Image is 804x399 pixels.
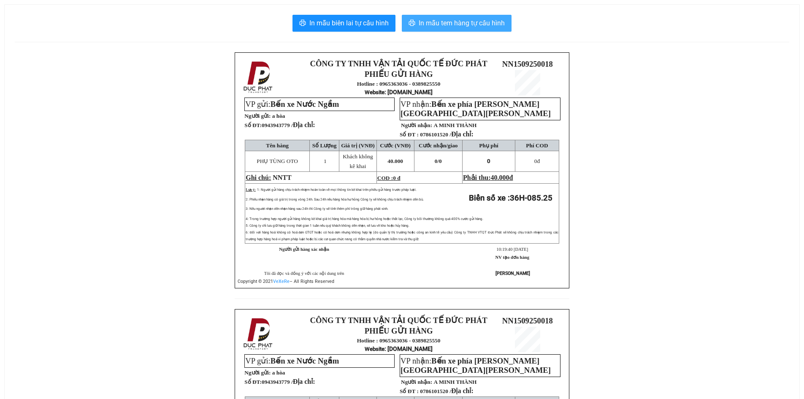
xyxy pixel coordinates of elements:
span: 0786101520 / [420,388,474,394]
span: Địa chỉ: [451,387,474,394]
strong: Số ĐT : [400,131,419,138]
strong: : [DOMAIN_NAME] [365,345,433,352]
span: Website [365,346,384,352]
span: 4: Trong trường hợp người gửi hàng không kê khai giá trị hàng hóa mà hàng hóa bị hư hỏng hoặc thấ... [246,217,483,221]
span: printer [409,19,415,27]
span: 10:19:40 [DATE] [496,247,528,252]
span: Website [365,89,384,95]
button: printerIn mẫu tem hàng tự cấu hình [402,15,512,32]
span: Cước (VNĐ) [380,142,411,149]
strong: Người gửi: [244,369,271,376]
span: Tôi đã đọc và đồng ý với các nội dung trên [264,271,344,276]
span: Tên hàng [266,142,289,149]
span: VP nhận: [401,100,551,118]
span: 0/ [435,158,442,164]
span: Địa chỉ: [293,121,315,128]
span: a hòa [272,369,285,376]
strong: Biển số xe : [469,193,552,203]
img: logo [241,60,276,95]
span: A MINH THÀNH [433,379,476,385]
a: VeXeRe [273,279,290,284]
span: 0 [439,158,442,164]
span: Số Lượng [312,142,337,149]
strong: Người gửi: [244,113,271,119]
strong: [PERSON_NAME] [495,271,530,276]
span: a hòa [272,113,285,119]
span: Copyright © 2021 – All Rights Reserved [238,279,334,284]
strong: Hotline : 0965363036 - 0389825550 [357,81,441,87]
strong: PHIẾU GỬI HÀNG [365,326,433,335]
img: logo [241,316,276,352]
span: Khách không kê khai [343,153,373,169]
span: VP gửi: [245,100,339,109]
span: A MINH THÀNH [433,122,476,128]
span: Lưu ý: [246,188,255,192]
span: Cước nhận/giao [419,142,458,149]
strong: CÔNG TY TNHH VẬN TẢI QUỐC TẾ ĐỨC PHÁT [310,316,487,325]
span: 1: Người gửi hàng chịu trách nhiệm hoàn toàn về mọi thông tin kê khai trên phiếu gửi hàng trước p... [257,188,417,192]
span: 6: Đối với hàng hoá không có hoá đơn GTGT hoặc có hoá đơn nhưng không hợp lệ (do quản lý thị trườ... [246,231,558,241]
strong: Hotline : 0965363036 - 0389825550 [357,337,441,344]
strong: : [DOMAIN_NAME] [365,89,433,95]
span: PHỤ TÙNG OTO [257,158,298,164]
span: 2: Phiếu nhận hàng có giá trị trong vòng 24h. Sau 24h nếu hàng hóa hư hỏng Công ty sẽ không chịu ... [246,198,423,201]
span: Bến xe Nước Ngầm [271,100,339,109]
span: 1 [324,158,327,164]
span: printer [299,19,306,27]
span: Phải thu: [463,174,513,181]
span: Phụ phí [479,142,498,149]
span: 0943943779 / [262,122,315,128]
span: 36H-085.25 [510,193,552,203]
span: Bến xe phía [PERSON_NAME][GEOGRAPHIC_DATA][PERSON_NAME] [401,356,551,375]
span: In mẫu biên lai tự cấu hình [309,18,389,28]
span: Bến xe Nước Ngầm [271,356,339,365]
span: 3: Nếu người nhận đến nhận hàng sau 24h thì Công ty sẽ tính thêm phí trông giữ hàng phát sinh. [246,207,388,211]
span: 0 đ [393,175,400,181]
strong: Người nhận: [401,122,432,128]
strong: Người gửi hàng xác nhận [279,247,329,252]
span: 5: Công ty chỉ lưu giữ hàng trong thời gian 1 tuần nếu quý khách không đến nhận, sẽ lưu về kho ho... [246,224,409,228]
span: VP gửi: [245,356,339,365]
span: 0786101520 / [420,131,474,138]
strong: Người nhận: [401,379,432,385]
span: In mẫu tem hàng tự cấu hình [419,18,505,28]
button: printerIn mẫu biên lai tự cấu hình [292,15,395,32]
span: Địa chỉ: [293,378,315,385]
span: 0 [487,158,490,164]
strong: NV tạo đơn hàng [495,255,529,260]
span: 0943943779 / [262,379,315,385]
span: NN1509250018 [502,316,553,325]
span: VP nhận: [401,356,551,375]
strong: CÔNG TY TNHH VẬN TẢI QUỐC TẾ ĐỨC PHÁT [310,59,487,68]
span: Bến xe phía [PERSON_NAME][GEOGRAPHIC_DATA][PERSON_NAME] [401,100,551,118]
span: đ [509,174,513,181]
strong: Số ĐT: [244,379,315,385]
span: NNTT [273,174,291,181]
span: Giá trị (VNĐ) [341,142,375,149]
strong: Số ĐT : [400,388,419,394]
span: Địa chỉ: [451,130,474,138]
span: NN1509250018 [502,60,553,68]
span: Phí COD [526,142,548,149]
span: COD : [377,175,401,181]
span: 40.000 [491,174,509,181]
strong: PHIẾU GỬI HÀNG [365,70,433,79]
strong: Số ĐT: [244,122,315,128]
span: Ghi chú: [246,174,271,181]
span: đ [534,158,540,164]
span: 40.000 [387,158,403,164]
span: 0 [534,158,537,164]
